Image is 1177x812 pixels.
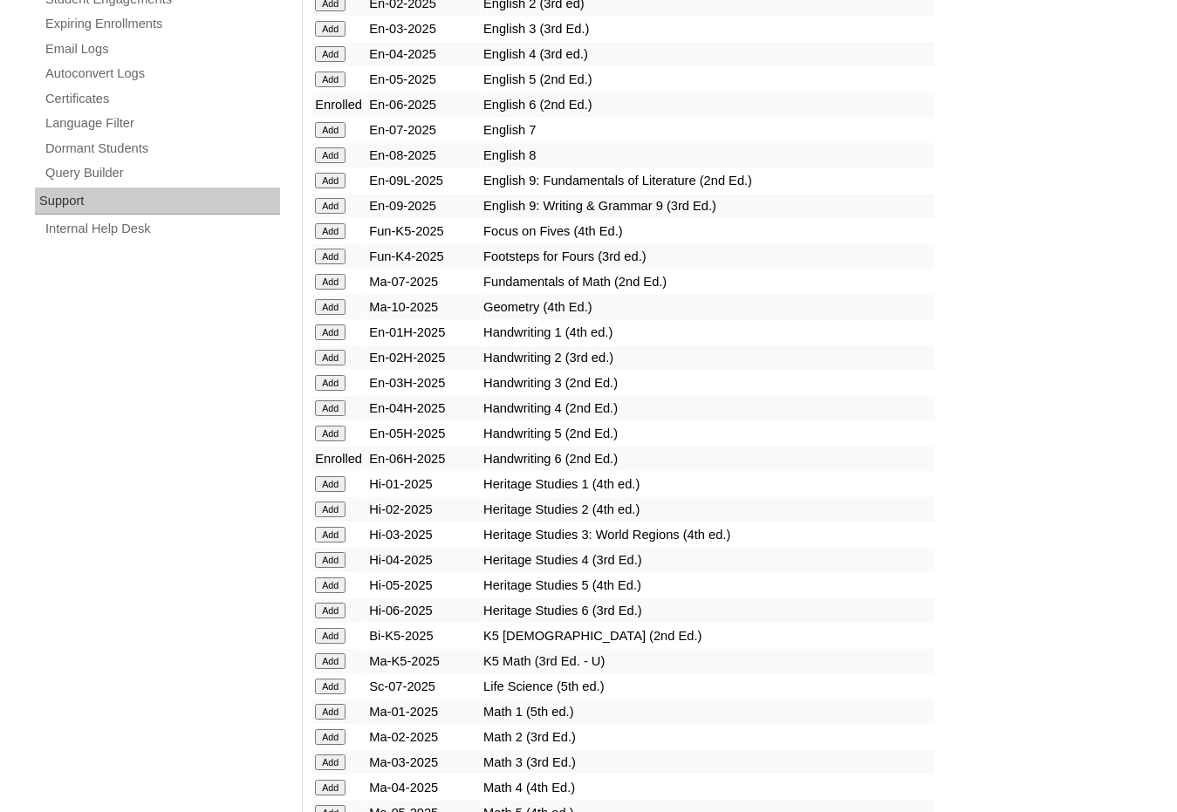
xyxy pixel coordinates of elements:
td: Heritage Studies 2 (4th ed.) [481,497,934,522]
td: English 6 (2nd Ed.) [481,92,934,117]
td: K5 Math (3rd Ed. - U) [481,649,934,673]
div: Support [35,188,280,215]
td: Handwriting 1 (4th ed.) [481,320,934,345]
td: En-04-2025 [366,42,480,66]
td: Sc-07-2025 [366,674,480,699]
td: Handwriting 4 (2nd Ed.) [481,396,934,420]
td: En-07-2025 [366,118,480,142]
a: Expiring Enrollments [44,13,280,35]
td: Heritage Studies 1 (4th ed.) [481,472,934,496]
td: Hi-02-2025 [366,497,480,522]
td: Footsteps for Fours (3rd ed.) [481,244,934,269]
td: En-09-2025 [366,194,480,218]
a: Autoconvert Logs [44,63,280,85]
td: English 3 (3rd Ed.) [481,17,934,41]
input: Add [315,147,346,163]
td: Hi-01-2025 [366,472,480,496]
td: Math 4 (4th Ed.) [481,775,934,800]
td: Math 2 (3rd Ed.) [481,725,934,749]
input: Add [315,603,346,618]
td: Heritage Studies 3: World Regions (4th ed.) [481,522,934,547]
input: Add [315,476,346,492]
td: English 7 [481,118,934,142]
td: English 5 (2nd Ed.) [481,67,934,92]
input: Add [315,122,346,138]
td: En-05H-2025 [366,421,480,446]
td: Focus on Fives (4th Ed.) [481,219,934,243]
td: English 9: Fundamentals of Literature (2nd Ed.) [481,168,934,193]
td: Handwriting 3 (2nd Ed.) [481,371,934,395]
td: English 8 [481,143,934,167]
td: En-02H-2025 [366,345,480,370]
input: Add [315,350,346,365]
a: Email Logs [44,38,280,60]
td: Math 3 (3rd Ed.) [481,750,934,774]
input: Add [315,729,346,745]
td: Handwriting 5 (2nd Ed.) [481,421,934,446]
input: Add [315,426,346,441]
input: Add [315,299,346,315]
td: Fun-K5-2025 [366,219,480,243]
td: En-03-2025 [366,17,480,41]
td: Hi-04-2025 [366,548,480,572]
td: Fun-K4-2025 [366,244,480,269]
td: Life Science (5th ed.) [481,674,934,699]
td: Heritage Studies 4 (3rd Ed.) [481,548,934,572]
input: Add [315,198,346,214]
a: Dormant Students [44,138,280,160]
td: K5 [DEMOGRAPHIC_DATA] (2nd Ed.) [481,624,934,648]
td: Ma-K5-2025 [366,649,480,673]
td: Enrolled [312,92,366,117]
td: En-04H-2025 [366,396,480,420]
input: Add [315,502,346,517]
input: Add [315,72,346,87]
td: Handwriting 6 (2nd Ed.) [481,447,934,471]
td: En-06-2025 [366,92,480,117]
input: Add [315,704,346,720]
input: Add [315,21,346,37]
input: Add [315,400,346,416]
td: Enrolled [312,447,366,471]
input: Add [315,577,346,593]
input: Add [315,274,346,290]
td: Hi-05-2025 [366,573,480,597]
td: Geometry (4th Ed.) [481,295,934,319]
input: Add [315,249,346,264]
input: Add [315,46,346,62]
td: English 4 (3rd ed.) [481,42,934,66]
input: Add [315,679,346,694]
td: Ma-03-2025 [366,750,480,774]
td: Heritage Studies 5 (4th Ed.) [481,573,934,597]
td: Bi-K5-2025 [366,624,480,648]
input: Add [315,527,346,542]
td: En-08-2025 [366,143,480,167]
td: Heritage Studies 6 (3rd Ed.) [481,598,934,623]
td: Handwriting 2 (3rd ed.) [481,345,934,370]
input: Add [315,780,346,795]
a: Internal Help Desk [44,218,280,240]
td: Hi-03-2025 [366,522,480,547]
td: Ma-04-2025 [366,775,480,800]
td: En-01H-2025 [366,320,480,345]
td: En-09L-2025 [366,168,480,193]
a: Query Builder [44,162,280,184]
input: Add [315,653,346,669]
td: Ma-01-2025 [366,699,480,724]
td: Ma-07-2025 [366,270,480,294]
td: Fundamentals of Math (2nd Ed.) [481,270,934,294]
input: Add [315,754,346,770]
input: Add [315,173,346,188]
td: En-03H-2025 [366,371,480,395]
td: Ma-10-2025 [366,295,480,319]
input: Add [315,628,346,644]
input: Add [315,324,346,340]
td: English 9: Writing & Grammar 9 (3rd Ed.) [481,194,934,218]
td: Math 1 (5th ed.) [481,699,934,724]
input: Add [315,375,346,391]
a: Language Filter [44,113,280,134]
td: Ma-02-2025 [366,725,480,749]
td: En-05-2025 [366,67,480,92]
a: Certificates [44,88,280,110]
input: Add [315,223,346,239]
input: Add [315,552,346,568]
